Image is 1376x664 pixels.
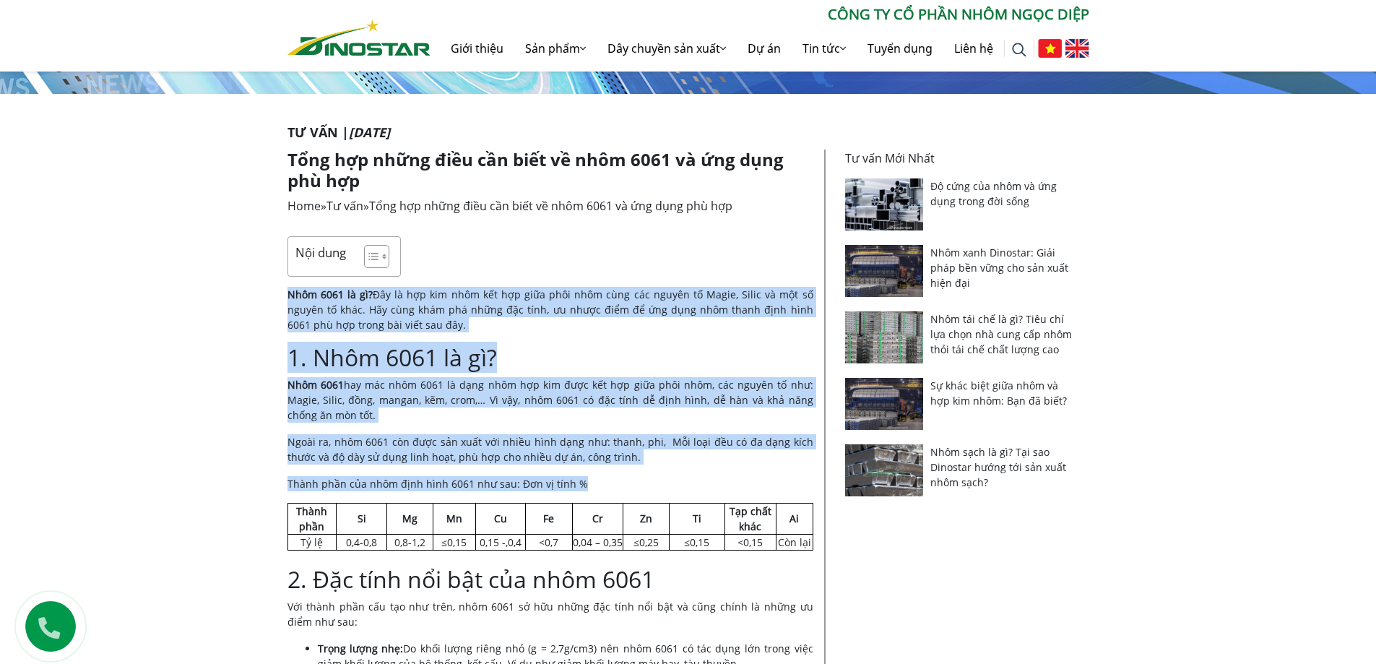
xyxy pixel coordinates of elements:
[623,534,669,550] td: ≤0,25
[930,445,1066,489] a: Nhôm sạch là gì? Tại sao Dinostar hướng tới sản xuất nhôm sạch?
[789,512,799,525] strong: Ai
[287,377,813,423] p: hay mác nhôm 6061 là dạng nhôm hợp kim được kết hợp giữa phôi nhôm, các nguyên tố như: Magie, Sil...
[318,642,404,655] strong: Trọng lượng nhẹ:
[640,512,652,525] strong: Zn
[845,245,924,297] img: Nhôm xanh Dinostar: Giải pháp bền vững cho sản xuất hiện đại
[446,512,462,525] strong: Mn
[287,344,813,371] h2: 1. Nhôm 6061 là gì?
[433,534,475,550] td: ≤0,15
[358,512,366,525] strong: Si
[725,534,776,550] td: <0,15
[287,599,813,629] p: Với thành phần cấu tạo như trên, nhôm 6061 sở hữu những đặc tính nổi bật và cũng chính là những ư...
[353,244,386,269] a: Toggle Table of Content
[930,379,1067,408] a: Sự khác biệt giữa nhôm và hợp kim nhôm: Bạn đã biết?
[475,534,525,550] td: 0,15 -,0,4
[1038,39,1062,58] img: Tiếng Việt
[543,512,554,525] strong: Fe
[930,312,1072,356] a: Nhôm tái chế là gì? Tiêu chí lựa chọn nhà cung cấp nhôm thỏi tái chế chất lượng cao
[287,534,337,550] td: Tỷ lệ
[592,512,603,525] strong: Cr
[930,246,1068,290] a: Nhôm xanh Dinostar: Giải pháp bền vững cho sản xuất hiện đại
[287,198,321,214] a: Home
[943,25,1004,72] a: Liên hệ
[402,512,417,525] strong: Mg
[287,288,373,301] strong: Nhôm 6061 là gì?
[337,534,387,550] td: 0,4-0,8
[387,534,433,550] td: 0,8-1,2
[845,311,924,363] img: Nhôm tái chế là gì? Tiêu chí lựa chọn nhà cung cấp nhôm thỏi tái chế chất lượng cao
[845,178,924,230] img: Độ cứng của nhôm và ứng dụng trong đời sống
[494,512,507,525] strong: Cu
[693,512,701,525] strong: Ti
[845,378,924,430] img: Sự khác biệt giữa nhôm và hợp kim nhôm: Bạn đã biết?
[597,25,737,72] a: Dây chuyền sản xuất
[776,534,813,550] td: Còn lại
[525,534,572,550] td: <0,7
[296,504,327,533] strong: Thành phần
[287,20,430,56] img: Nhôm Dinostar
[440,25,514,72] a: Giới thiệu
[930,179,1057,208] a: Độ cứng của nhôm và ứng dụng trong đời sống
[287,123,1089,142] p: Tư vấn |
[287,434,813,465] p: Ngoài ra, nhôm 6061 còn được sản xuất với nhiều hình dạng như: thanh, phi, Mỗi loại đều có đa dạn...
[287,198,732,214] span: » »
[792,25,857,72] a: Tin tức
[369,198,732,214] span: Tổng hợp những điều cần biết về nhôm 6061 và ứng dụng phù hợp
[572,534,623,550] td: 0,04 – 0,35
[326,198,363,214] a: Tư vấn
[737,25,792,72] a: Dự án
[845,150,1081,167] p: Tư vấn Mới Nhất
[857,25,943,72] a: Tuyển dụng
[349,124,390,141] i: [DATE]
[295,244,346,261] p: Nội dung
[287,287,813,332] p: Đây là hợp kim nhôm kết hợp giữa phôi nhôm cùng các nguyên tố Magie, Silic và một số nguyên tố kh...
[430,4,1089,25] p: CÔNG TY CỔ PHẦN NHÔM NGỌC DIỆP
[287,566,813,593] h2: 2. Đặc tính nổi bật của nhôm 6061
[287,150,813,191] h1: Tổng hợp những điều cần biết về nhôm 6061 và ứng dụng phù hợp
[845,444,924,496] img: Nhôm sạch là gì? Tại sao Dinostar hướng tới sản xuất nhôm sạch?
[514,25,597,72] a: Sản phẩm
[1012,43,1026,57] img: search
[1065,39,1089,58] img: English
[287,378,344,392] a: Nhôm 6061
[669,534,724,550] td: ≤0,15
[730,504,771,533] strong: Tạp chất khác
[287,476,813,491] p: Thành phần của nhôm định hình 6061 như sau: Đơn vị tính %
